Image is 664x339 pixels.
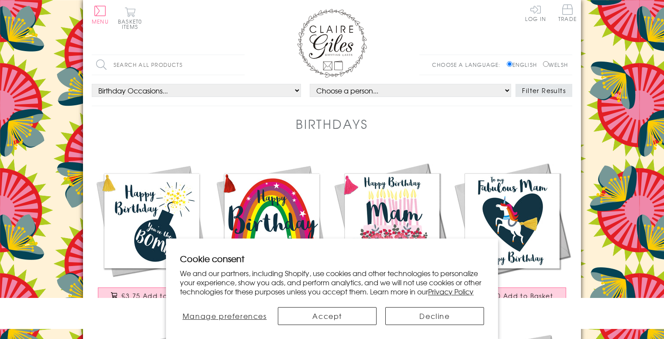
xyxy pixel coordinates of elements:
button: Basket0 items [118,7,142,29]
button: Menu [92,6,109,24]
h1: Birthdays [296,115,368,133]
a: Privacy Policy [428,286,474,297]
span: 0 items [122,17,142,31]
input: Search all products [92,55,245,75]
img: Claire Giles Greetings Cards [297,9,367,78]
button: £3.50 Add to Basket [458,287,567,304]
button: Filter Results [515,84,572,97]
span: £3.75 Add to Basket [121,291,193,300]
a: Log In [525,4,546,21]
a: Birthday Card, Mam, Happy Birthday, Embellished with a tassel £3.50 Add to Basket [332,161,452,312]
button: Decline [385,307,484,325]
span: Manage preferences [183,311,267,321]
p: We and our partners, including Shopify, use cookies and other technologies to personalize your ex... [180,269,484,296]
a: Trade [558,4,577,23]
input: Welsh [543,61,549,67]
span: £3.50 Add to Basket [482,291,553,300]
span: Trade [558,4,577,21]
input: English [507,61,512,67]
button: Manage preferences [180,307,269,325]
label: English [507,61,541,69]
button: Accept [278,307,377,325]
img: Birthday Card, Mam, Fabulous Mam Unicorn, Embellished with a tassel [452,161,572,281]
input: Search [236,55,245,75]
img: Birthday Card, Mam, Happy Birthday, Embellished with a tassel [332,161,452,281]
p: Choose a language: [432,61,505,69]
span: Menu [92,17,109,25]
img: Birthday Card, Rainbow, Embellished with a colourful tassel [212,161,332,281]
button: £3.75 Add to Basket [98,287,206,304]
label: Welsh [543,61,568,69]
a: Birthday Card, Mam, Fabulous Mam Unicorn, Embellished with a tassel £3.50 Add to Basket [452,161,572,312]
a: Birthday Card, Bomb, You're the Bomb, Embellished with a colourful tassel £3.75 Add to Basket [92,161,212,312]
a: Birthday Card, Rainbow, Embellished with a colourful tassel £3.75 Add to Basket [212,161,332,312]
img: Birthday Card, Bomb, You're the Bomb, Embellished with a colourful tassel [92,161,212,281]
h2: Cookie consent [180,253,484,265]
